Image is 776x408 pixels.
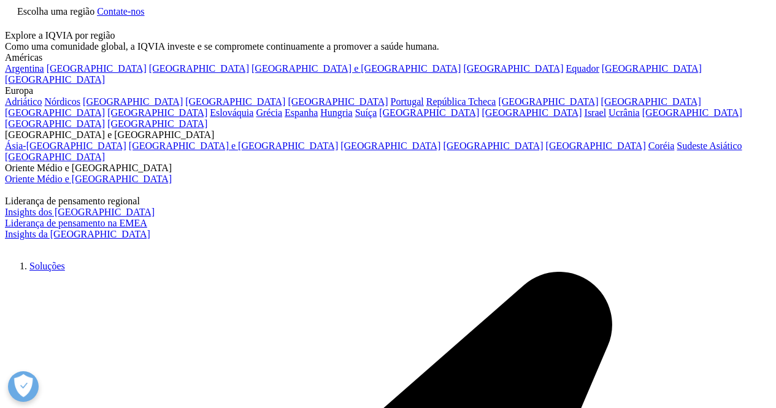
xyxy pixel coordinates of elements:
[566,63,599,74] a: Equador
[585,107,607,118] a: Israel
[285,107,318,118] a: Espanha
[391,96,424,107] a: Portugal
[5,229,150,239] a: Insights da [GEOGRAPHIC_DATA]
[379,107,479,118] a: [GEOGRAPHIC_DATA]
[320,107,352,118] a: Hungria
[5,163,172,173] font: Oriente Médio e [GEOGRAPHIC_DATA]
[5,107,105,118] a: [GEOGRAPHIC_DATA]
[426,96,496,107] a: República Tcheca
[185,96,285,107] a: [GEOGRAPHIC_DATA]
[44,96,80,107] a: Nórdicos
[252,63,461,74] a: [GEOGRAPHIC_DATA] e [GEOGRAPHIC_DATA]
[107,118,207,129] a: [GEOGRAPHIC_DATA]
[482,107,582,118] a: [GEOGRAPHIC_DATA]
[17,6,94,17] font: Escolha uma região
[5,118,105,129] a: [GEOGRAPHIC_DATA]
[677,140,742,151] a: Sudeste Asiático
[340,140,440,151] a: [GEOGRAPHIC_DATA]
[149,63,249,74] a: [GEOGRAPHIC_DATA]
[5,30,115,40] font: Explore a IQVIA por região
[546,140,646,151] a: [GEOGRAPHIC_DATA]
[83,96,183,107] a: [GEOGRAPHIC_DATA]
[355,107,377,118] a: Suíça
[648,140,675,151] a: Coréia
[8,371,39,402] button: Abrir preferências
[288,96,388,107] a: [GEOGRAPHIC_DATA]
[5,218,147,228] a: Liderança de pensamento na EMEA
[5,41,439,52] font: Como uma comunidade global, a IQVIA investe e se compromete continuamente a promover a saúde humana.
[5,140,126,151] a: Ásia-[GEOGRAPHIC_DATA]
[5,85,33,96] font: Europa
[443,140,543,151] a: [GEOGRAPHIC_DATA]
[5,129,214,140] font: [GEOGRAPHIC_DATA] e [GEOGRAPHIC_DATA]
[463,63,563,74] a: [GEOGRAPHIC_DATA]
[107,107,207,118] a: [GEOGRAPHIC_DATA]
[602,63,702,74] a: [GEOGRAPHIC_DATA]
[5,52,42,63] font: Américas
[5,152,105,162] a: [GEOGRAPHIC_DATA]
[601,96,701,107] a: [GEOGRAPHIC_DATA]
[642,107,742,118] a: [GEOGRAPHIC_DATA]
[5,63,44,74] a: Argentina
[5,207,155,217] a: Insights dos [GEOGRAPHIC_DATA]
[498,96,598,107] a: [GEOGRAPHIC_DATA]
[5,74,105,85] a: [GEOGRAPHIC_DATA]
[29,261,65,271] a: Soluções
[5,174,172,184] a: Oriente Médio e [GEOGRAPHIC_DATA]
[210,107,253,118] a: Eslováquia
[129,140,338,151] a: [GEOGRAPHIC_DATA] e [GEOGRAPHIC_DATA]
[47,63,147,74] a: [GEOGRAPHIC_DATA]
[256,107,282,118] a: Grécia
[5,196,140,206] font: Liderança de pensamento regional
[5,96,42,107] a: Adriático
[609,107,640,118] a: Ucrânia
[97,6,144,17] a: Contate-nos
